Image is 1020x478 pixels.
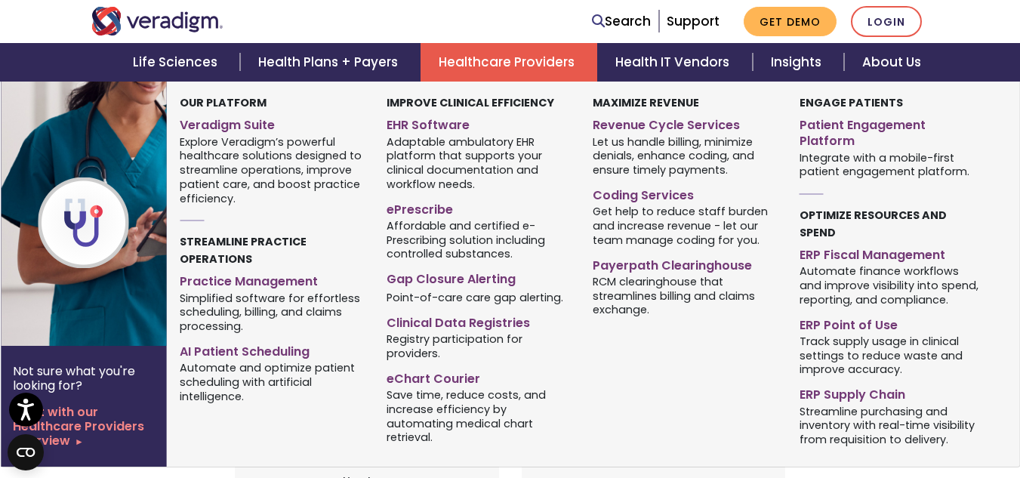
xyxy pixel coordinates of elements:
span: Adaptable ambulatory EHR platform that supports your clinical documentation and workflow needs. [387,134,570,191]
span: Point-of-care care gap alerting. [387,289,563,304]
a: Support [667,12,720,30]
strong: Our Platform [180,95,267,110]
span: Integrate with a mobile-first patient engagement platform. [800,150,983,179]
a: Gap Closure Alerting [387,266,570,288]
a: Patient Engagement Platform [800,112,983,150]
span: Track supply usage in clinical settings to reduce waste and improve accuracy. [800,333,983,377]
a: Payerpath Clearinghouse [593,252,776,274]
a: Health Plans + Payers [240,43,421,82]
a: eChart Courier [387,365,570,387]
a: Login [851,6,922,37]
span: Explore Veradigm’s powerful healthcare solutions designed to streamline operations, improve patie... [180,134,363,205]
strong: Maximize Revenue [593,95,699,110]
span: RCM clearinghouse that streamlines billing and claims exchange. [593,273,776,317]
span: Automate finance workflows and improve visibility into spend, reporting, and compliance. [800,264,983,307]
span: Automate and optimize patient scheduling with artificial intelligence. [180,360,363,404]
p: Not sure what you're looking for? [13,364,155,393]
strong: Improve Clinical Efficiency [387,95,554,110]
a: Clinical Data Registries [387,310,570,332]
button: Open CMP widget [8,434,44,470]
a: ePrescribe [387,196,570,218]
a: Get Demo [744,7,837,36]
img: Veradigm logo [91,7,223,35]
a: Coding Services [593,182,776,204]
a: Healthcare Providers [421,43,597,82]
a: ERP Point of Use [800,312,983,334]
a: Veradigm Suite [180,112,363,134]
span: Affordable and certified e-Prescribing solution including controlled substances. [387,217,570,261]
a: Revenue Cycle Services [593,112,776,134]
a: EHR Software [387,112,570,134]
span: Streamline purchasing and inventory with real-time visibility from requisition to delivery. [800,403,983,447]
a: Health IT Vendors [597,43,752,82]
span: Get help to reduce staff burden and increase revenue - let our team manage coding for you. [593,204,776,248]
a: Life Sciences [115,43,240,82]
a: Practice Management [180,268,363,290]
strong: Optimize Resources and Spend [800,208,947,240]
strong: Engage Patients [800,95,903,110]
a: Insights [753,43,844,82]
a: ERP Fiscal Management [800,242,983,264]
a: Start with our Healthcare Providers overview [13,405,155,449]
a: AI Patient Scheduling [180,338,363,360]
a: ERP Supply Chain [800,381,983,403]
a: About Us [844,43,939,82]
img: Healthcare Provider [1,82,244,346]
span: Save time, reduce costs, and increase efficiency by automating medical chart retrieval. [387,387,570,445]
a: Search [592,11,651,32]
span: Simplified software for effortless scheduling, billing, and claims processing. [180,290,363,334]
span: Registry participation for providers. [387,332,570,361]
span: Let us handle billing, minimize denials, enhance coding, and ensure timely payments. [593,134,776,177]
strong: Streamline Practice Operations [180,234,307,267]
